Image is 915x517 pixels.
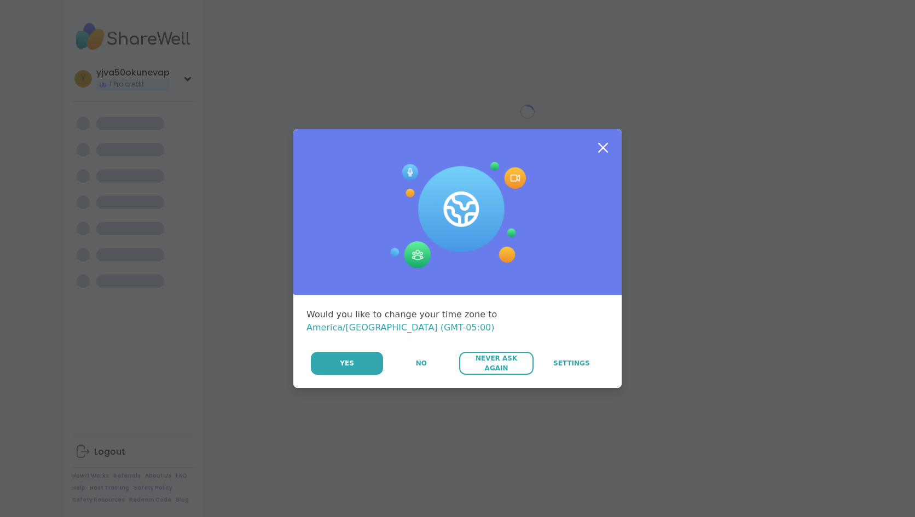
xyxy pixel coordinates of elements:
[340,358,354,368] span: Yes
[416,358,427,368] span: No
[459,352,533,375] button: Never Ask Again
[535,352,609,375] a: Settings
[384,352,458,375] button: No
[389,162,526,269] img: Session Experience
[306,308,609,334] div: Would you like to change your time zone to
[306,322,495,333] span: America/[GEOGRAPHIC_DATA] (GMT-05:00)
[311,352,383,375] button: Yes
[553,358,590,368] span: Settings
[465,353,528,373] span: Never Ask Again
